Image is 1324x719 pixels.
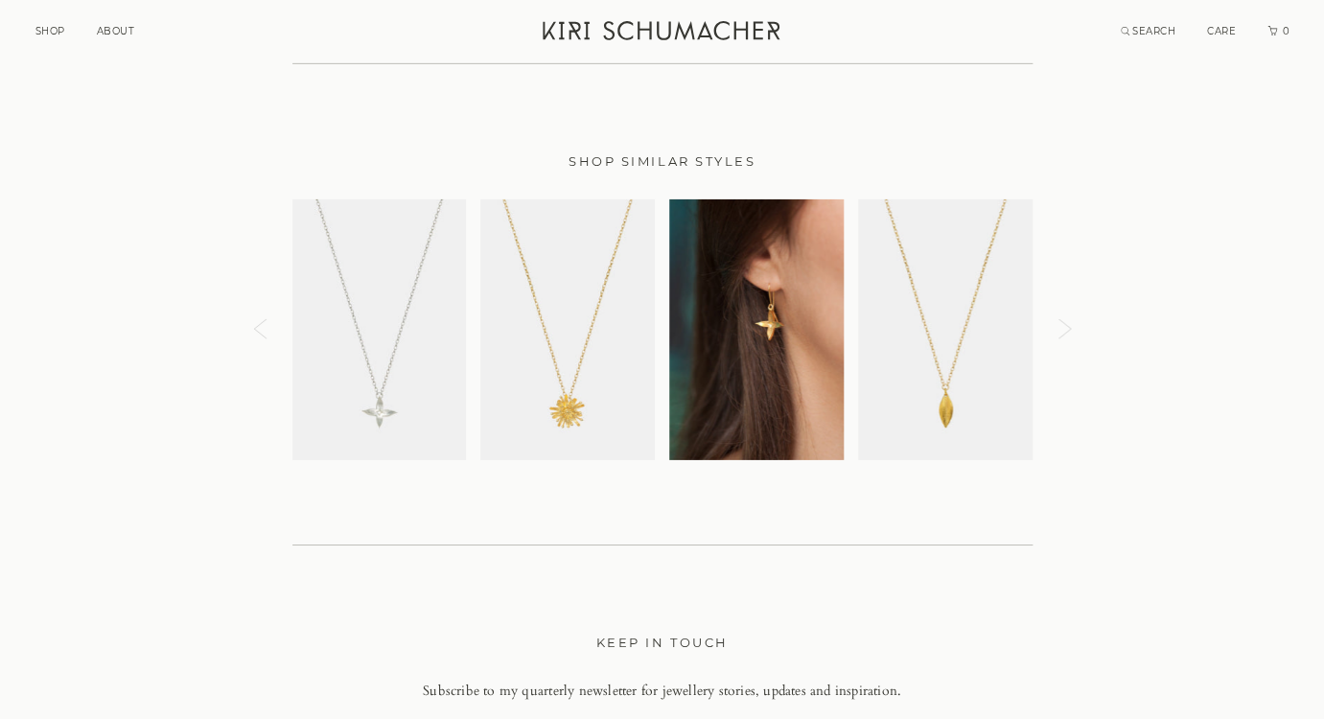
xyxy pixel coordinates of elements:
[292,151,1033,172] h3: SHOP SIMILAR STYLES
[292,199,467,461] a: Jasmine Necklace - Sterling
[641,680,901,703] span: for jewellery stories, updates and inspiration.
[423,680,637,703] span: Subscribe to my quarterly newsletter
[1281,25,1290,37] span: 0
[1207,25,1236,37] a: CARE
[480,199,655,461] a: Mt Cook Lily Necklace - Simple | 22ct Gold Plate
[35,25,65,37] a: SHOP
[97,25,135,37] a: ABOUT
[1121,25,1176,37] a: Search
[531,10,795,58] a: Kiri Schumacher Home
[1267,25,1290,37] a: Cart
[858,199,1033,461] a: Leaf Necklace - 22ct Gold Plate
[669,199,844,461] a: Jasmine Earrings - 22ct Gold Plate
[1132,25,1175,37] span: SEARCH
[312,632,1013,653] h3: KEEP IN TOUCH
